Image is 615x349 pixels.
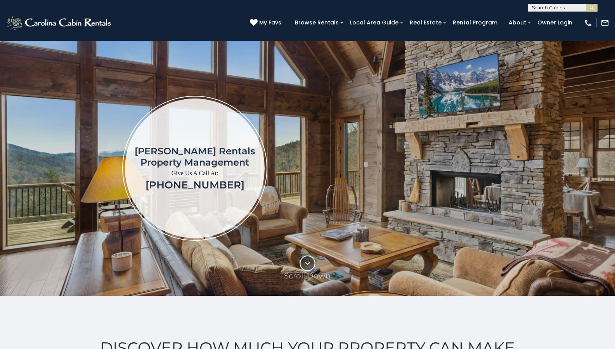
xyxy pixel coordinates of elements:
a: My Favs [250,19,283,27]
iframe: New Contact Form [378,64,604,273]
img: mail-regular-white.png [601,19,609,27]
a: [PHONE_NUMBER] [146,179,244,191]
a: Real Estate [406,17,445,29]
a: Owner Login [534,17,576,29]
a: Local Area Guide [346,17,402,29]
span: My Favs [259,19,281,27]
a: Rental Program [449,17,501,29]
img: phone-regular-white.png [584,19,592,27]
p: Scroll Down [284,271,331,280]
img: White-1-2.png [6,15,113,31]
p: Give Us A Call At: [135,168,255,179]
a: About [505,17,530,29]
a: Browse Rentals [291,17,343,29]
h1: [PERSON_NAME] Rentals Property Management [135,145,255,168]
